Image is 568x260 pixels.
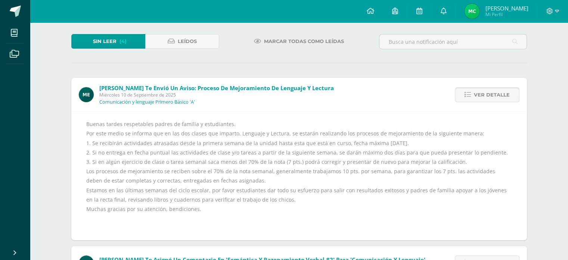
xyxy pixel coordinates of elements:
[245,34,353,49] a: Marcar todas como leídas
[86,119,512,232] div: Buenas tardes respetables padres de familia y estudiantes. Por este medio se informa que en las d...
[465,4,479,19] img: 091ec1a903fc09464be450537a8867ba.png
[71,34,145,49] a: Sin leer(4)
[99,92,334,98] span: Miércoles 10 de Septiembre de 2025
[120,34,127,48] span: (4)
[145,34,219,49] a: Leídos
[474,88,510,102] span: Ver detalle
[99,99,195,105] p: Comunicación y lenguaje Primero Básico 'A'
[79,87,94,102] img: e5319dee200a4f57f0a5ff00aaca67bb.png
[93,34,117,48] span: Sin leer
[178,34,197,48] span: Leídos
[379,34,527,49] input: Busca una notificación aquí
[485,4,528,12] span: [PERSON_NAME]
[264,34,344,48] span: Marcar todas como leídas
[99,84,334,92] span: [PERSON_NAME] te envió un aviso: Proceso de mejoramiento de Lenguaje y Lectura
[485,11,528,18] span: Mi Perfil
